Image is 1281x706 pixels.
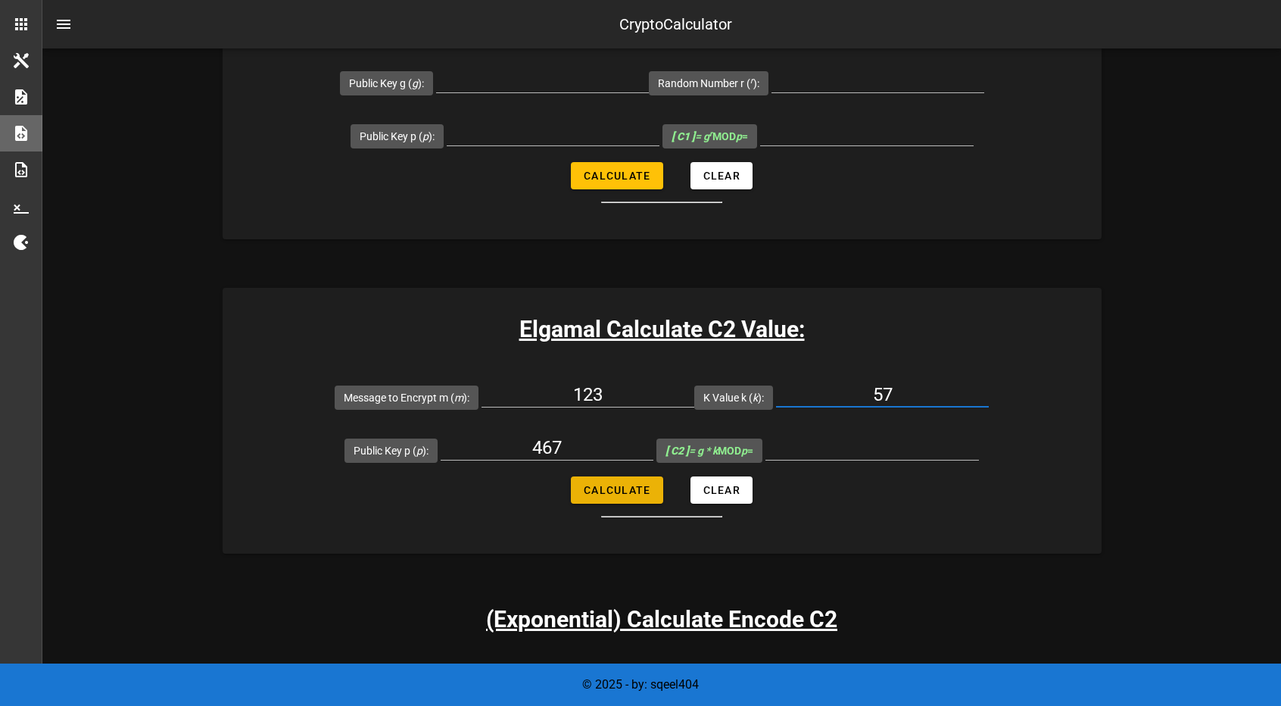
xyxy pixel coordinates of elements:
i: = g [672,130,712,142]
sup: r [750,76,753,86]
i: p [736,130,742,142]
label: K Value k ( ): [703,390,764,405]
label: Public Key p ( ): [360,129,435,144]
b: [ C2 ] [665,445,689,457]
button: nav-menu-toggle [45,6,82,42]
h3: (Exponential) Calculate Encode C2 [486,602,837,636]
label: Message to Encrypt m ( ): [344,390,469,405]
span: Calculate [583,484,650,496]
i: = g * k [665,445,718,457]
button: Calculate [571,162,662,189]
b: [ C1 ] [672,130,695,142]
button: Clear [690,162,753,189]
i: p [422,130,429,142]
button: Clear [690,476,753,504]
span: MOD = [672,130,748,142]
label: Random Number r ( ): [658,76,759,91]
i: p [416,445,422,457]
span: Calculate [583,170,650,182]
sup: r [709,129,712,139]
div: CryptoCalculator [619,13,732,36]
i: k [753,392,758,404]
i: g [412,77,418,89]
i: m [454,392,463,404]
span: © 2025 - by: sqeel404 [582,677,699,692]
label: Public Key p ( ): [354,443,429,458]
h3: Elgamal Calculate C2 Value: [223,312,1102,346]
span: MOD = [665,445,753,457]
span: Clear [703,170,740,182]
label: Public Key g ( ): [349,76,424,91]
button: Calculate [571,476,662,504]
span: Clear [703,484,740,496]
i: p [741,445,747,457]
